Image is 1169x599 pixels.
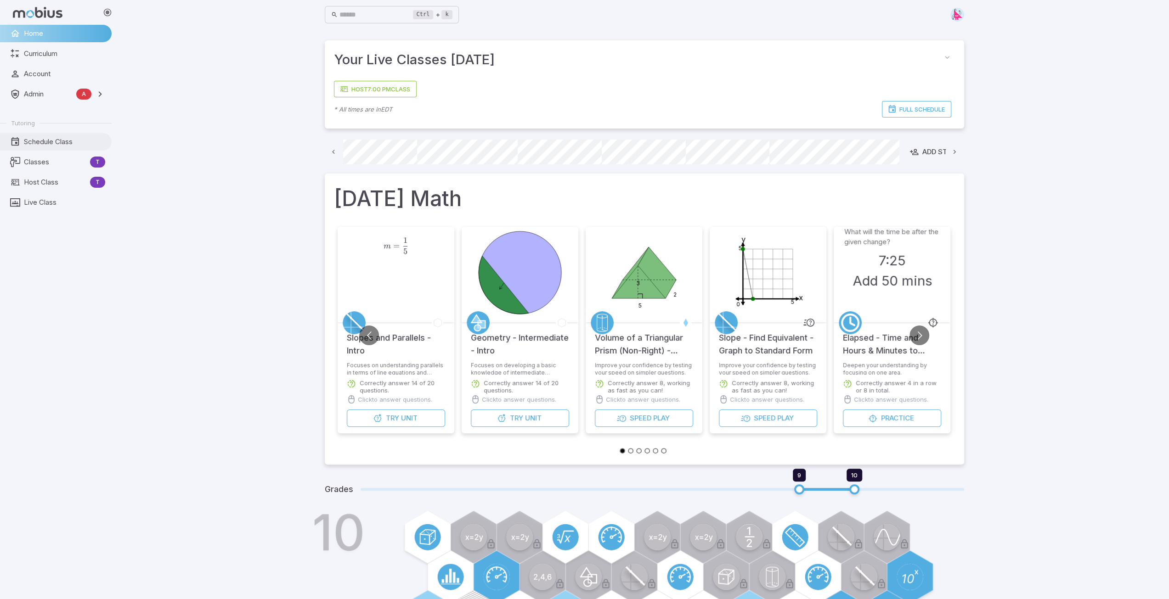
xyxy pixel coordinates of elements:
[739,245,742,252] text: 5
[525,413,541,423] span: Unit
[384,242,391,250] span: m
[653,413,669,423] span: Play
[753,413,775,423] span: Speed
[644,448,650,453] button: Go to slide 4
[347,322,445,357] h5: Slopes and Parallels - Intro
[471,322,569,357] h5: Geometry - Intermediate - Intro
[715,311,738,334] a: Slope/Linear Equations
[798,293,802,302] text: x
[852,271,932,291] h3: Add 50 mins
[403,235,407,245] span: 1
[24,137,105,147] span: Schedule Class
[730,395,804,404] p: Click to answer questions.
[882,101,951,118] a: Full Schedule
[719,409,817,427] button: SpeedPlay
[719,362,817,375] p: Improve your confidence by testing your speed on simpler questions.
[90,178,105,187] span: T
[843,362,941,375] p: Deepen your understanding by focusing on one area.
[629,413,651,423] span: Speed
[347,362,445,375] p: Focuses on understanding parallels in terms of line equations and graphs.
[608,379,693,394] p: Correctly answer 8, working as fast as you can!
[24,28,105,39] span: Home
[879,251,905,271] h3: 7:25
[24,197,105,207] span: Live Class
[312,508,365,557] h1: 10
[839,311,862,334] a: Time
[595,322,693,357] h5: Volume of a Triangular Prism (Non-Right) - Calculate
[90,157,105,167] span: T
[843,409,941,427] button: Practice
[661,448,666,453] button: Go to slide 6
[471,362,569,375] p: Focuses on developing a basic knowledge of intermediate geometry.
[950,8,964,22] img: right-triangle.svg
[606,395,680,404] p: Click to answer questions.
[844,227,940,247] p: What will the time be after the given change?
[24,69,105,79] span: Account
[909,325,929,345] button: Go to next slide
[11,119,35,127] span: Tutoring
[347,409,445,427] button: TryUnit
[636,280,640,286] text: 3
[334,50,939,70] span: Your Live Classes [DATE]
[24,89,73,99] span: Admin
[467,311,490,334] a: Geometry 2D
[791,298,794,305] text: 5
[719,322,817,357] h5: Slope - Find Equivalent - Graph to Standard Form
[777,413,793,423] span: Play
[851,471,858,479] span: 10
[939,50,955,65] button: collapse
[736,301,740,308] text: 0
[591,311,614,334] a: Geometry 3D
[334,105,392,114] p: * All times are in EDT
[403,246,407,256] span: 5
[24,157,86,167] span: Classes
[797,471,801,479] span: 9
[638,302,642,309] text: 5
[407,237,408,248] span: ​
[393,241,400,251] span: =
[854,395,928,404] p: Click to answer questions.
[909,147,971,157] div: Add Student
[385,413,399,423] span: Try
[653,448,658,453] button: Go to slide 5
[741,235,745,244] text: y
[24,49,105,59] span: Curriculum
[24,177,86,187] span: Host Class
[358,395,432,404] p: Click to answer questions.
[595,362,693,375] p: Improve your confidence by testing your speed on simpler questions.
[76,90,91,99] span: A
[484,379,569,394] p: Correctly answer 14 of 20 questions.
[334,81,417,97] a: Host7:00 PMClass
[360,379,445,394] p: Correctly answer 14 of 20 questions.
[471,409,569,427] button: TryUnit
[441,10,452,19] kbd: k
[413,9,452,20] div: +
[636,448,642,453] button: Go to slide 3
[881,413,914,423] span: Practice
[334,183,955,214] h1: [DATE] Math
[595,409,693,427] button: SpeedPlay
[732,379,817,394] p: Correctly answer 8, working as fast as you can!
[620,448,625,453] button: Go to slide 1
[359,325,379,345] button: Go to previous slide
[343,311,366,334] a: Slope/Linear Equations
[509,413,523,423] span: Try
[482,395,556,404] p: Click to answer questions.
[843,322,941,357] h5: Elapsed - Time and Hours & Minutes to Clock - Five Minutes
[628,448,633,453] button: Go to slide 2
[413,10,434,19] kbd: Ctrl
[673,291,677,298] text: 2
[856,379,941,394] p: Correctly answer 4 in a row or 8 in total.
[401,413,417,423] span: Unit
[325,483,353,496] h5: Grades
